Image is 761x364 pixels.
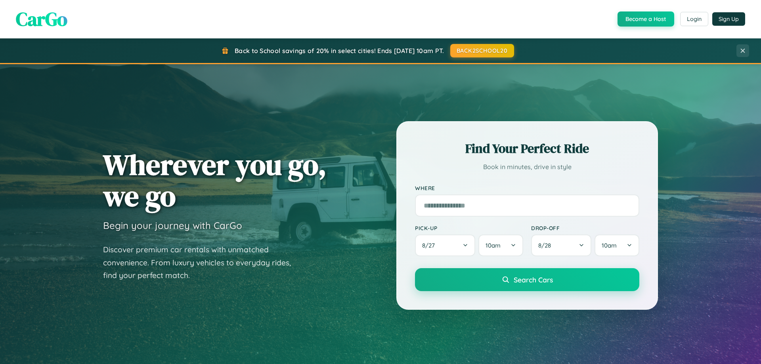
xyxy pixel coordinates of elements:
button: 8/28 [531,234,591,256]
p: Book in minutes, drive in style [415,161,639,173]
p: Discover premium car rentals with unmatched convenience. From luxury vehicles to everyday rides, ... [103,243,301,282]
span: 10am [602,242,617,249]
span: 8 / 28 [538,242,555,249]
button: Sign Up [712,12,745,26]
button: Search Cars [415,268,639,291]
button: Login [680,12,708,26]
span: CarGo [16,6,67,32]
span: Search Cars [514,275,553,284]
button: 10am [478,234,523,256]
h3: Begin your journey with CarGo [103,219,242,231]
label: Pick-up [415,225,523,231]
span: Back to School savings of 20% in select cities! Ends [DATE] 10am PT. [235,47,444,55]
button: Become a Host [618,11,674,27]
button: 8/27 [415,234,475,256]
h1: Wherever you go, we go [103,149,327,212]
button: BACK2SCHOOL20 [450,44,514,57]
h2: Find Your Perfect Ride [415,140,639,157]
label: Drop-off [531,225,639,231]
button: 10am [595,234,639,256]
label: Where [415,185,639,191]
span: 10am [486,242,501,249]
span: 8 / 27 [422,242,439,249]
